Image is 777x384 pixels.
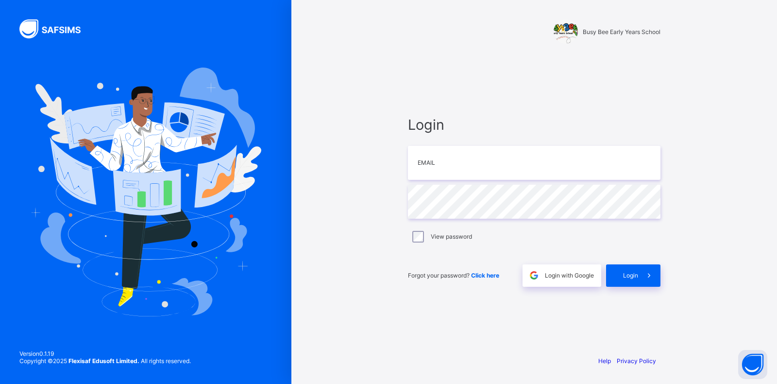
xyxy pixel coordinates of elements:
label: View password [431,233,472,240]
span: Login [623,272,638,279]
span: Copyright © 2025 All rights reserved. [19,357,191,365]
a: Privacy Policy [617,357,656,365]
span: Login [408,116,660,133]
strong: Flexisaf Edusoft Limited. [68,357,139,365]
span: Login with Google [545,272,594,279]
img: SAFSIMS Logo [19,19,92,38]
span: Forgot your password? [408,272,499,279]
span: Version 0.1.19 [19,350,191,357]
span: Busy Bee Early Years School [583,28,660,35]
a: Help [598,357,611,365]
a: Click here [471,272,499,279]
img: google.396cfc9801f0270233282035f929180a.svg [528,270,540,281]
button: Open asap [738,350,767,379]
img: Hero Image [30,68,261,316]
